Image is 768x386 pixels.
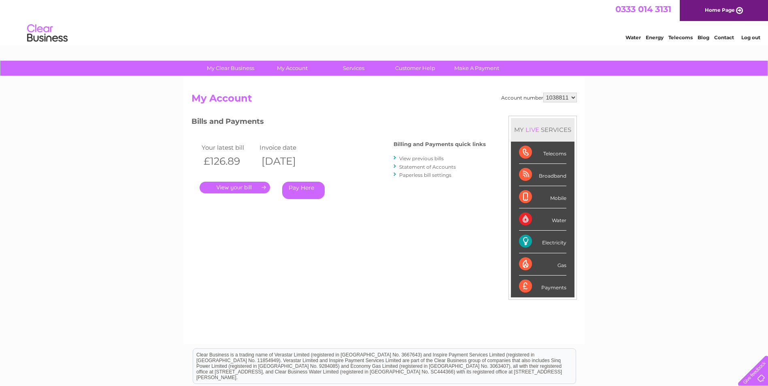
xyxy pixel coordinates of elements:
[519,164,566,186] div: Broadband
[714,34,734,40] a: Contact
[501,93,577,102] div: Account number
[519,186,566,208] div: Mobile
[519,253,566,276] div: Gas
[191,116,486,130] h3: Bills and Payments
[200,153,258,170] th: £126.89
[511,118,574,141] div: MY SERVICES
[257,142,316,153] td: Invoice date
[200,142,258,153] td: Your latest bill
[646,34,664,40] a: Energy
[519,276,566,297] div: Payments
[615,4,671,14] a: 0333 014 3131
[399,172,451,178] a: Paperless bill settings
[519,208,566,231] div: Water
[524,126,541,134] div: LIVE
[200,182,270,193] a: .
[382,61,449,76] a: Customer Help
[394,141,486,147] h4: Billing and Payments quick links
[668,34,693,40] a: Telecoms
[257,153,316,170] th: [DATE]
[698,34,709,40] a: Blog
[197,61,264,76] a: My Clear Business
[282,182,325,199] a: Pay Here
[191,93,577,108] h2: My Account
[399,164,456,170] a: Statement of Accounts
[320,61,387,76] a: Services
[443,61,510,76] a: Make A Payment
[193,4,576,39] div: Clear Business is a trading name of Verastar Limited (registered in [GEOGRAPHIC_DATA] No. 3667643...
[519,231,566,253] div: Electricity
[741,34,760,40] a: Log out
[27,21,68,46] img: logo.png
[625,34,641,40] a: Water
[519,142,566,164] div: Telecoms
[399,155,444,161] a: View previous bills
[259,61,325,76] a: My Account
